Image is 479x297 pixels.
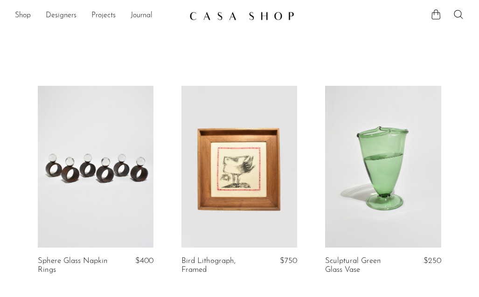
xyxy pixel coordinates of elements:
[325,257,401,274] a: Sculptural Green Glass Vase
[15,8,182,24] ul: NEW HEADER MENU
[15,10,31,22] a: Shop
[181,257,257,274] a: Bird Lithograph, Framed
[423,257,441,265] span: $250
[91,10,116,22] a: Projects
[46,10,76,22] a: Designers
[280,257,297,265] span: $750
[131,10,153,22] a: Journal
[135,257,153,265] span: $400
[15,8,182,24] nav: Desktop navigation
[38,257,113,274] a: Sphere Glass Napkin Rings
